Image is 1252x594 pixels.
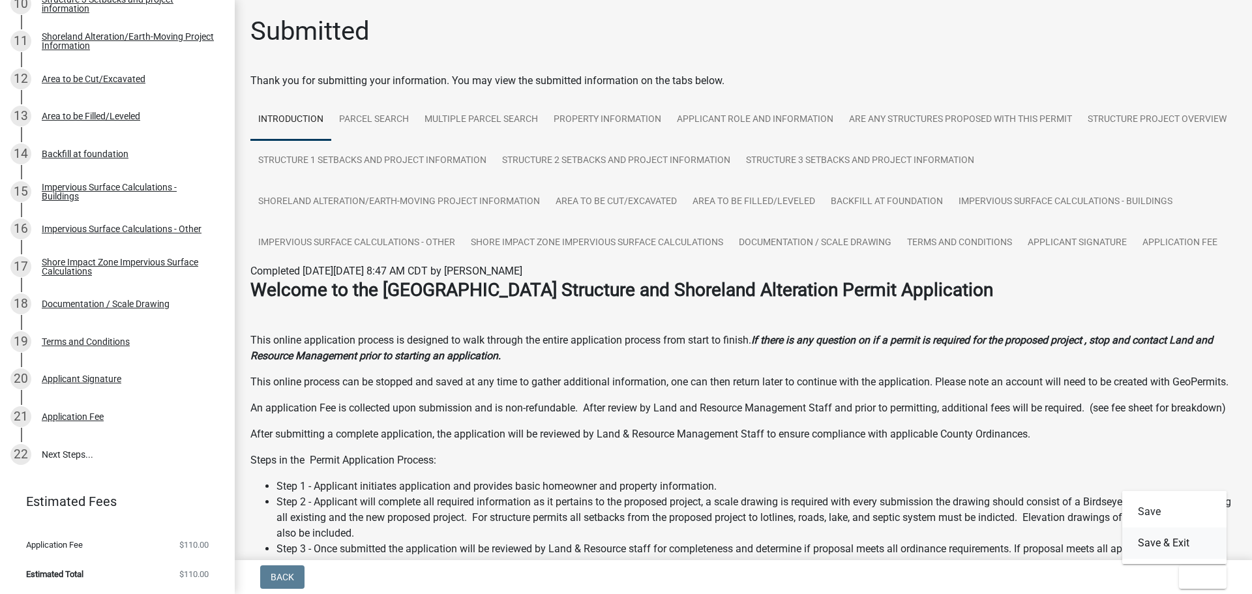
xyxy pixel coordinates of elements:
[250,99,331,141] a: Introduction
[42,74,145,83] div: Area to be Cut/Excavated
[1020,222,1135,264] a: Applicant Signature
[26,541,83,549] span: Application Fee
[250,16,370,47] h1: Submitted
[250,73,1236,89] div: Thank you for submitting your information. You may view the submitted information on the tabs below.
[42,183,214,201] div: Impervious Surface Calculations - Buildings
[260,565,305,589] button: Back
[42,412,104,421] div: Application Fee
[731,222,899,264] a: Documentation / Scale Drawing
[10,218,31,239] div: 16
[250,333,1236,364] p: This online application process is designed to walk through the entire application process from s...
[250,374,1236,390] p: This online process can be stopped and saved at any time to gather additional information, one ca...
[951,181,1180,223] a: Impervious Surface Calculations - Buildings
[10,181,31,202] div: 15
[10,293,31,314] div: 18
[685,181,823,223] a: Area to be Filled/Leveled
[271,572,294,582] span: Back
[494,140,738,182] a: Structure 2 Setbacks and project information
[250,400,1236,416] p: An application Fee is collected upon submission and is non-refundable. After review by Land and R...
[823,181,951,223] a: Backfill at foundation
[546,99,669,141] a: Property Information
[548,181,685,223] a: Area to be Cut/Excavated
[1189,572,1208,582] span: Exit
[250,265,522,277] span: Completed [DATE][DATE] 8:47 AM CDT by [PERSON_NAME]
[250,181,548,223] a: Shoreland Alteration/Earth-Moving Project Information
[179,570,209,578] span: $110.00
[250,279,993,301] strong: Welcome to the [GEOGRAPHIC_DATA] Structure and Shoreland Alteration Permit Application
[250,222,463,264] a: Impervious Surface Calculations - Other
[250,140,494,182] a: Structure 1 Setbacks and project information
[841,99,1080,141] a: Are any Structures Proposed with this Permit
[1080,99,1234,141] a: Structure Project Overview
[276,541,1236,572] li: Step 3 - Once submitted the application will be reviewed by Land & Resource staff for completenes...
[10,331,31,352] div: 19
[10,368,31,389] div: 20
[1122,491,1227,564] div: Exit
[10,406,31,427] div: 21
[276,479,1236,494] li: Step 1 - Applicant initiates application and provides basic homeowner and property information.
[42,337,130,346] div: Terms and Conditions
[1122,496,1227,527] button: Save
[10,488,214,514] a: Estimated Fees
[10,256,31,277] div: 17
[42,258,214,276] div: Shore Impact Zone Impervious Surface Calculations
[42,111,140,121] div: Area to be Filled/Leveled
[179,541,209,549] span: $110.00
[250,426,1236,442] p: After submitting a complete application, the application will be reviewed by Land & Resource Mana...
[26,570,83,578] span: Estimated Total
[42,224,201,233] div: Impervious Surface Calculations - Other
[669,99,841,141] a: Applicant Role and Information
[331,99,417,141] a: Parcel search
[42,149,128,158] div: Backfill at foundation
[250,334,1213,362] strong: If there is any question on if a permit is required for the proposed project , stop and contact L...
[42,32,214,50] div: Shoreland Alteration/Earth-Moving Project Information
[10,106,31,126] div: 13
[738,140,982,182] a: Structure 3 Setbacks and project information
[1135,222,1225,264] a: Application Fee
[417,99,546,141] a: Multiple Parcel Search
[1122,527,1227,559] button: Save & Exit
[1179,565,1227,589] button: Exit
[42,374,121,383] div: Applicant Signature
[10,444,31,465] div: 22
[10,143,31,164] div: 14
[10,68,31,89] div: 12
[899,222,1020,264] a: Terms and Conditions
[463,222,731,264] a: Shore Impact Zone Impervious Surface Calculations
[10,31,31,52] div: 11
[250,453,1236,468] p: Steps in the Permit Application Process:
[42,299,170,308] div: Documentation / Scale Drawing
[276,494,1236,541] li: Step 2 - Applicant will complete all required information as it pertains to the proposed project,...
